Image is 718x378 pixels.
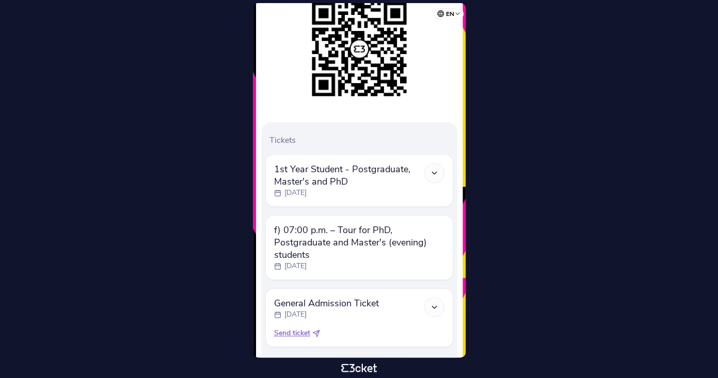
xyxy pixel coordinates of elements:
[274,297,379,309] span: General Admission Ticket
[269,135,453,146] p: Tickets
[284,261,307,271] p: [DATE]
[274,163,424,188] span: 1st Year Student - Postgraduate, Master's and PhD
[284,188,307,198] p: [DATE]
[274,328,310,338] span: Send ticket
[274,224,444,261] span: f) 07:00 p.m. – Tour for PhD, Postgraduate and Master's (evening) students
[284,309,307,320] p: [DATE]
